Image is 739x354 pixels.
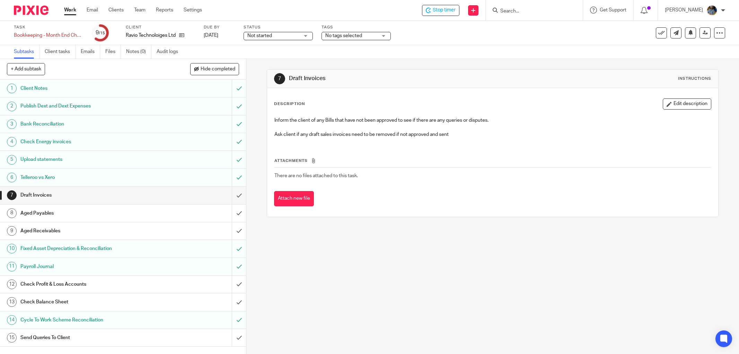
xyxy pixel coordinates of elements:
span: Not started [247,33,272,38]
h1: Draft Invoices [289,75,508,82]
div: 11 [7,262,17,271]
div: 7 [7,190,17,200]
span: There are no files attached to this task. [274,173,358,178]
button: Attach new file [274,191,314,207]
a: Team [134,7,146,14]
a: Settings [184,7,202,14]
a: Emails [81,45,100,59]
button: + Add subtask [7,63,45,75]
label: Task [14,25,83,30]
img: Jaskaran%20Singh.jpeg [706,5,718,16]
a: Client tasks [45,45,76,59]
div: 9 [7,226,17,236]
div: 1 [7,84,17,93]
h1: Bank Reconciliation [20,119,157,129]
a: Reports [156,7,173,14]
h1: Draft Invoices [20,190,157,200]
h1: Client Notes [20,83,157,94]
h1: Check Balance Sheet [20,297,157,307]
div: 5 [7,155,17,165]
h1: Payroll Journal [20,261,157,272]
h1: Publish Dext and Dext Expenses [20,101,157,111]
h1: Check Profit & Loss Accounts [20,279,157,290]
span: Attachments [274,159,308,163]
p: Ravio Technoloiges Ltd [126,32,176,39]
h1: Check Energy invoices [20,137,157,147]
a: Clients [108,7,124,14]
a: Subtasks [14,45,39,59]
h1: Fixed Asset Depreciation & Reconciliation [20,243,157,254]
h1: Send Queries To Client [20,333,157,343]
p: [PERSON_NAME] [665,7,703,14]
a: Notes (0) [126,45,151,59]
div: 7 [274,73,285,84]
p: Inform the client of any Bills that have not been approved to see if there are any queries or dis... [274,117,711,124]
div: 3 [7,119,17,129]
p: Ask client if any draft sales invoices need to be removed if not approved and sent [274,131,711,138]
label: Due by [204,25,235,30]
button: Edit description [663,98,711,110]
div: 2 [7,102,17,111]
h1: Aged Payables [20,208,157,218]
div: 8 [7,208,17,218]
h1: Upload statements [20,154,157,165]
a: Audit logs [157,45,183,59]
p: Description [274,101,305,107]
label: Status [244,25,313,30]
div: 12 [7,279,17,289]
input: Search [500,8,562,15]
h1: Telleroo vs Xero [20,172,157,183]
div: 15 [7,333,17,343]
label: Tags [322,25,391,30]
div: 13 [7,297,17,307]
div: 4 [7,137,17,147]
span: [DATE] [204,33,218,38]
div: Bookkeeping - Month End Checks [14,32,83,39]
div: 14 [7,315,17,325]
small: /15 [99,31,105,35]
span: Hide completed [201,67,235,72]
a: Work [64,7,76,14]
label: Client [126,25,195,30]
span: No tags selected [325,33,362,38]
a: Files [105,45,121,59]
div: Ravio Technoloiges Ltd - Bookkeeping - Month End Checks [422,5,459,16]
a: Email [87,7,98,14]
span: Stop timer [433,7,456,14]
button: Hide completed [190,63,239,75]
h1: Aged Receivables [20,226,157,236]
div: 6 [7,173,17,182]
h1: Cycle To Work Scheme Reconciliation [20,315,157,325]
div: 9 [96,29,105,37]
span: Get Support [600,8,626,12]
img: Pixie [14,6,49,15]
div: Instructions [678,76,711,81]
div: 10 [7,244,17,253]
